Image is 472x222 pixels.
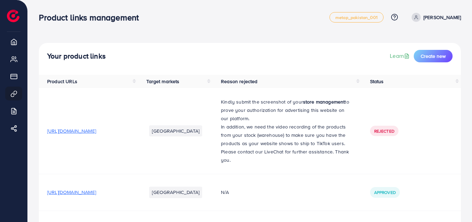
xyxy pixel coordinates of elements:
[303,98,345,105] strong: store management
[221,148,353,164] p: Please contact our LiveChat for further assistance. Thank you.
[221,189,229,196] span: N/A
[47,189,96,196] span: [URL][DOMAIN_NAME]
[370,78,384,85] span: Status
[423,13,461,21] p: [PERSON_NAME]
[221,98,353,123] p: Kindly submit the screenshot of your to prove your authorization for advertising this website on ...
[443,191,467,217] iframe: Chat
[414,50,453,62] button: Create new
[221,78,257,85] span: Reason rejected
[221,123,353,148] p: In addition, we need the video recording of the products from your stock (warehouse) to make sure...
[47,127,96,134] span: [URL][DOMAIN_NAME]
[329,12,384,23] a: metap_pakistan_001
[47,78,77,85] span: Product URLs
[39,12,144,23] h3: Product links management
[421,53,446,60] span: Create new
[390,52,411,60] a: Learn
[335,15,378,20] span: metap_pakistan_001
[149,187,202,198] li: [GEOGRAPHIC_DATA]
[409,13,461,22] a: [PERSON_NAME]
[374,189,396,195] span: Approved
[149,125,202,136] li: [GEOGRAPHIC_DATA]
[47,52,106,61] h4: Your product links
[374,128,394,134] span: Rejected
[146,78,179,85] span: Target markets
[7,10,19,22] img: logo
